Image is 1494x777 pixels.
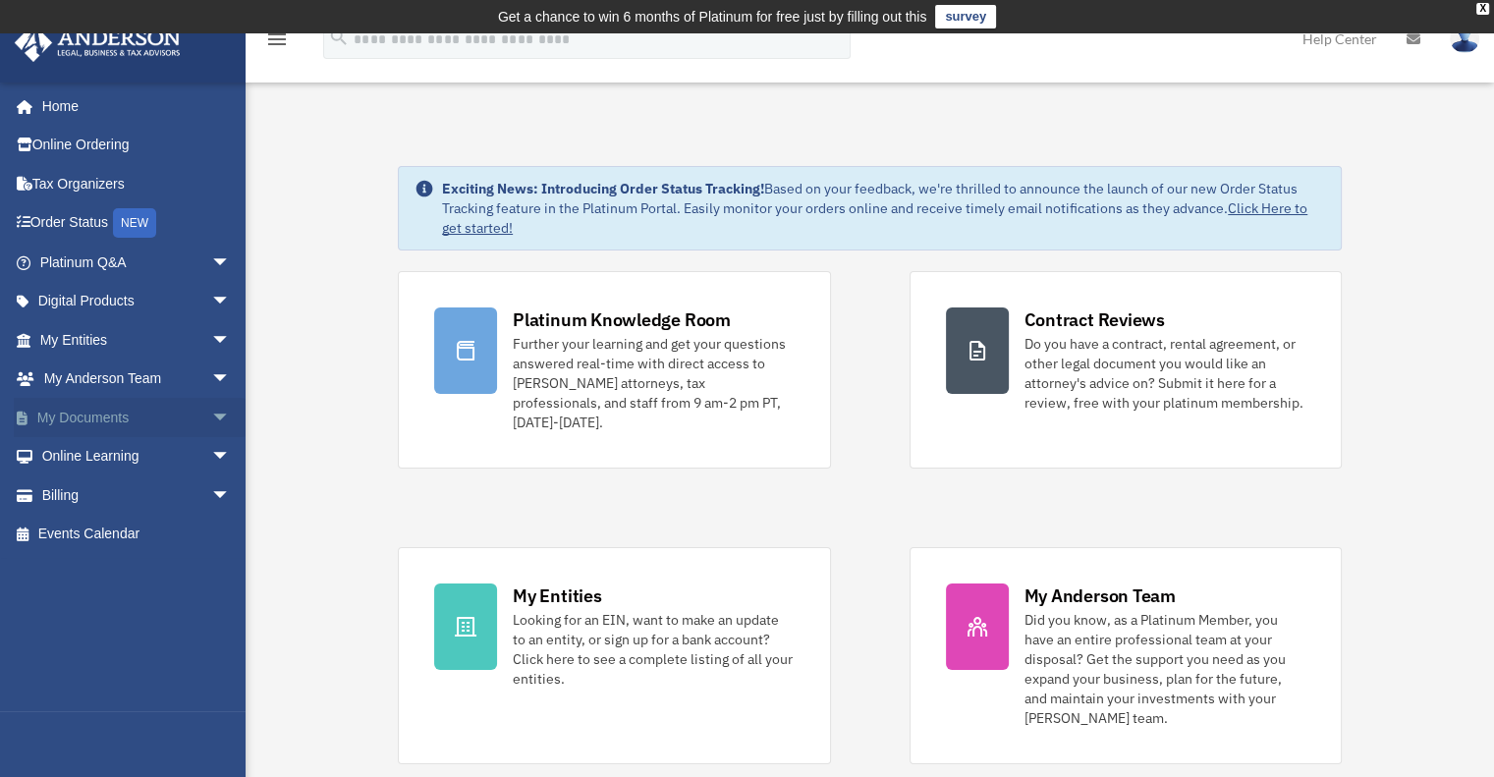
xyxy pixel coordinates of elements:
div: Did you know, as a Platinum Member, you have an entire professional team at your disposal? Get th... [1024,610,1305,728]
div: NEW [113,208,156,238]
span: arrow_drop_down [211,475,250,516]
div: Contract Reviews [1024,307,1165,332]
div: Get a chance to win 6 months of Platinum for free just by filling out this [498,5,927,28]
span: arrow_drop_down [211,360,250,400]
div: close [1476,3,1489,15]
a: Platinum Knowledge Room Further your learning and get your questions answered real-time with dire... [398,271,830,469]
a: Online Ordering [14,126,260,165]
a: Platinum Q&Aarrow_drop_down [14,243,260,282]
span: arrow_drop_down [211,398,250,438]
a: Order StatusNEW [14,203,260,244]
div: My Anderson Team [1024,583,1176,608]
a: Contract Reviews Do you have a contract, rental agreement, or other legal document you would like... [910,271,1342,469]
a: My Entities Looking for an EIN, want to make an update to an entity, or sign up for a bank accoun... [398,547,830,764]
i: search [328,27,350,48]
div: My Entities [513,583,601,608]
img: User Pic [1450,25,1479,53]
a: My Entitiesarrow_drop_down [14,320,260,360]
span: arrow_drop_down [211,282,250,322]
a: Billingarrow_drop_down [14,475,260,515]
div: Looking for an EIN, want to make an update to an entity, or sign up for a bank account? Click her... [513,610,794,689]
strong: Exciting News: Introducing Order Status Tracking! [442,180,764,197]
span: arrow_drop_down [211,320,250,361]
span: arrow_drop_down [211,243,250,283]
div: Platinum Knowledge Room [513,307,731,332]
a: Tax Organizers [14,164,260,203]
i: menu [265,28,289,51]
div: Further your learning and get your questions answered real-time with direct access to [PERSON_NAM... [513,334,794,432]
a: My Anderson Teamarrow_drop_down [14,360,260,399]
div: Do you have a contract, rental agreement, or other legal document you would like an attorney's ad... [1024,334,1305,413]
div: Based on your feedback, we're thrilled to announce the launch of our new Order Status Tracking fe... [442,179,1325,238]
a: Home [14,86,250,126]
a: My Anderson Team Did you know, as a Platinum Member, you have an entire professional team at your... [910,547,1342,764]
a: menu [265,34,289,51]
img: Anderson Advisors Platinum Portal [9,24,187,62]
span: arrow_drop_down [211,437,250,477]
a: Digital Productsarrow_drop_down [14,282,260,321]
a: Click Here to get started! [442,199,1307,237]
a: My Documentsarrow_drop_down [14,398,260,437]
a: survey [935,5,996,28]
a: Events Calendar [14,515,260,554]
a: Online Learningarrow_drop_down [14,437,260,476]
